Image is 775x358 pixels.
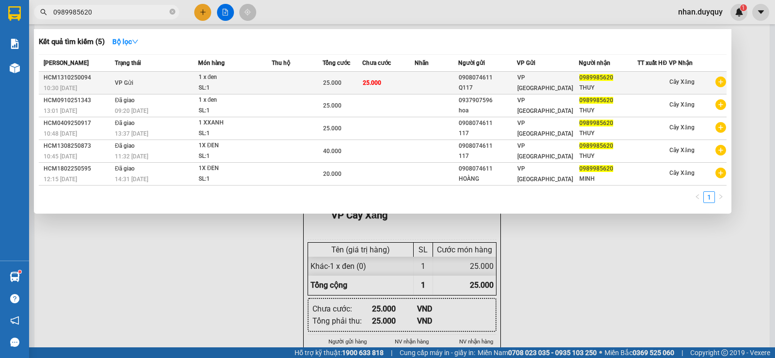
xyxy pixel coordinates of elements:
[10,316,19,325] span: notification
[112,38,139,46] strong: Bộ lọc
[323,125,341,132] span: 25.000
[115,97,135,104] span: Đã giao
[637,60,667,66] span: TT xuất HĐ
[10,338,19,347] span: message
[199,174,271,185] div: SL: 1
[579,128,637,139] div: THUY
[459,106,516,116] div: hoa
[44,73,112,83] div: HCM1310250094
[715,168,726,178] span: plus-circle
[199,140,271,151] div: 1X ĐEN
[715,191,727,203] button: right
[115,60,141,66] span: Trạng thái
[10,39,20,49] img: solution-icon
[115,153,148,160] span: 11:32 [DATE]
[669,101,695,108] span: Cây Xăng
[113,20,191,31] div: THUY
[8,8,107,31] div: VP [GEOGRAPHIC_DATA]
[132,38,139,45] span: down
[44,141,112,151] div: HCM1308250873
[199,118,271,128] div: 1 XXANH
[112,62,192,86] div: 25.000
[517,60,535,66] span: VP Gửi
[579,106,637,116] div: THUY
[669,60,693,66] span: VP Nhận
[692,191,703,203] li: Previous Page
[669,147,695,154] span: Cây Xăng
[115,130,148,137] span: 13:37 [DATE]
[199,163,271,174] div: 1X ĐEN
[10,294,19,303] span: question-circle
[579,151,637,161] div: THUY
[517,120,573,137] span: VP [GEOGRAPHIC_DATA]
[579,174,637,184] div: MINH
[459,118,516,128] div: 0908074611
[113,9,137,19] span: Nhận:
[44,164,112,174] div: HCM1802250595
[459,128,516,139] div: 117
[8,43,107,57] div: 0908074611
[44,153,77,160] span: 10:45 [DATE]
[10,63,20,73] img: warehouse-icon
[669,170,695,176] span: Cây Xăng
[579,165,613,172] span: 0989985620
[459,174,516,184] div: HOÀNG
[323,60,350,66] span: Tổng cước
[10,272,20,282] img: warehouse-icon
[579,74,613,81] span: 0989985620
[715,77,726,87] span: plus-circle
[115,79,133,86] span: VP Gửi
[363,79,381,86] span: 25.000
[44,130,77,137] span: 10:48 [DATE]
[44,60,89,66] span: [PERSON_NAME]
[199,72,271,83] div: 1 x đen
[105,34,146,49] button: Bộ lọcdown
[8,31,107,43] div: Q117
[718,194,724,200] span: right
[323,79,341,86] span: 25.000
[199,95,271,106] div: 1 x đen
[579,120,613,126] span: 0989985620
[199,83,271,93] div: SL: 1
[44,176,77,183] span: 12:15 [DATE]
[362,60,391,66] span: Chưa cước
[115,176,148,183] span: 14:31 [DATE]
[199,128,271,139] div: SL: 1
[715,191,727,203] li: Next Page
[18,270,21,273] sup: 1
[112,62,133,85] span: Chưa cước :
[8,9,23,19] span: Gửi:
[579,142,613,149] span: 0989985620
[39,37,105,47] h3: Kết quả tìm kiếm ( 5 )
[323,102,341,109] span: 25.000
[517,165,573,183] span: VP [GEOGRAPHIC_DATA]
[40,9,47,16] span: search
[44,108,77,114] span: 13:01 [DATE]
[8,6,21,21] img: logo-vxr
[703,191,715,203] li: 1
[113,31,191,45] div: 0989985620
[579,83,637,93] div: THUY
[199,151,271,162] div: SL: 1
[692,191,703,203] button: left
[715,145,726,156] span: plus-circle
[669,124,695,131] span: Cây Xăng
[459,141,516,151] div: 0908074611
[323,148,341,155] span: 40.000
[517,74,573,92] span: VP [GEOGRAPHIC_DATA]
[704,192,714,202] a: 1
[695,194,700,200] span: left
[115,142,135,149] span: Đã giao
[458,60,485,66] span: Người gửi
[113,8,191,20] div: Cây Xăng
[459,151,516,161] div: 117
[579,97,613,104] span: 0989985620
[459,73,516,83] div: 0908074611
[272,60,290,66] span: Thu hộ
[517,142,573,160] span: VP [GEOGRAPHIC_DATA]
[44,95,112,106] div: HCM0910251343
[459,164,516,174] div: 0908074611
[44,85,77,92] span: 10:30 [DATE]
[715,99,726,110] span: plus-circle
[198,60,225,66] span: Món hàng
